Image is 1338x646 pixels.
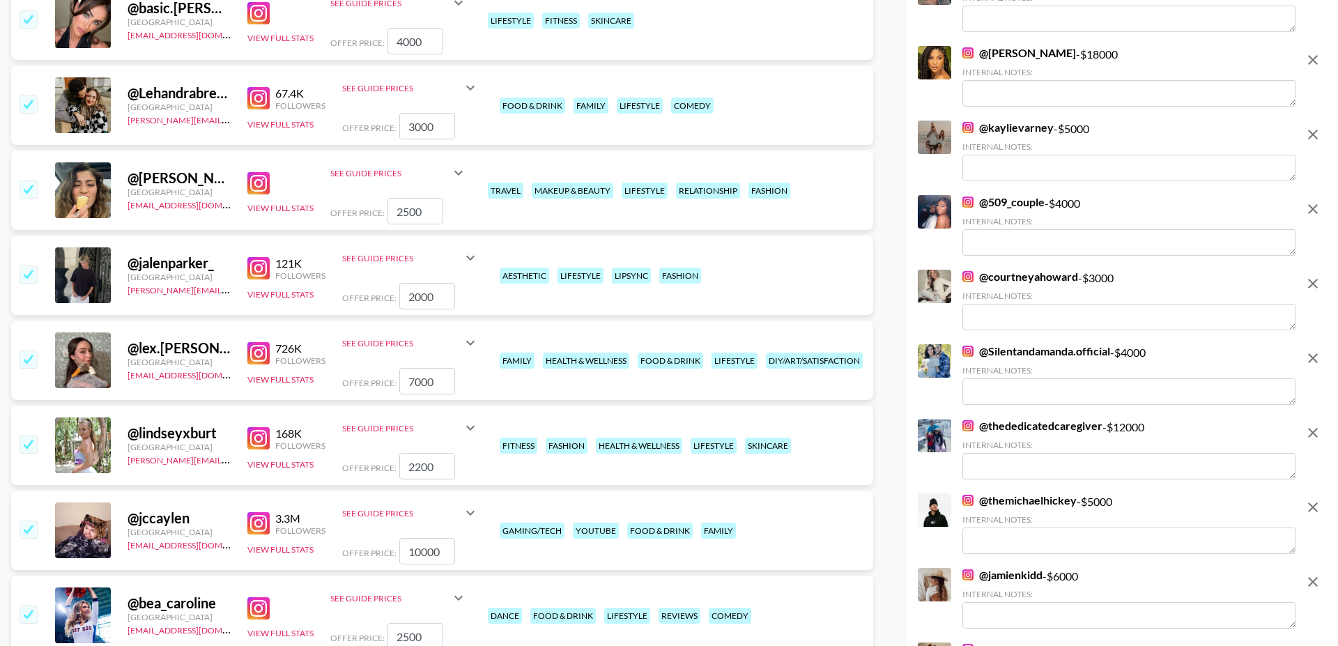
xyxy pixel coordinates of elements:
[342,326,479,360] div: See Guide Prices
[342,411,479,445] div: See Guide Prices
[342,123,397,133] span: Offer Price:
[330,593,450,603] div: See Guide Prices
[247,512,270,535] img: Instagram
[247,459,314,470] button: View Full Stats
[342,241,479,275] div: See Guide Prices
[659,608,700,624] div: reviews
[962,589,1296,599] div: Internal Notes:
[659,268,701,284] div: fashion
[342,378,397,388] span: Offer Price:
[962,419,1296,479] div: - $ 12000
[962,67,1296,77] div: Internal Notes:
[532,183,613,199] div: makeup & beauty
[387,198,443,224] input: 2,500
[488,13,534,29] div: lifestyle
[1299,121,1327,148] button: remove
[128,424,231,442] div: @ lindseyxburt
[962,344,1110,358] a: @Silentandamanda.official
[128,102,231,112] div: [GEOGRAPHIC_DATA]
[962,141,1296,152] div: Internal Notes:
[128,84,231,102] div: @ Lehandrabreanne
[588,13,634,29] div: skincare
[962,419,1102,433] a: @thededicatedcaregiver
[330,38,385,48] span: Offer Price:
[709,608,751,624] div: comedy
[330,156,467,190] div: See Guide Prices
[330,208,385,218] span: Offer Price:
[128,612,231,622] div: [GEOGRAPHIC_DATA]
[1299,419,1327,447] button: remove
[1299,195,1327,223] button: remove
[275,100,325,111] div: Followers
[962,216,1296,226] div: Internal Notes:
[962,122,974,133] img: Instagram
[557,268,603,284] div: lifestyle
[627,523,693,539] div: food & drink
[1299,344,1327,372] button: remove
[676,183,740,199] div: relationship
[128,357,231,367] div: [GEOGRAPHIC_DATA]
[1299,46,1327,74] button: remove
[766,353,863,369] div: diy/art/satisfaction
[638,353,703,369] div: food & drink
[342,338,462,348] div: See Guide Prices
[342,423,462,433] div: See Guide Prices
[500,438,537,454] div: fitness
[748,183,790,199] div: fashion
[1299,568,1327,596] button: remove
[128,254,231,272] div: @ jalenparker_
[604,608,650,624] div: lifestyle
[399,538,455,564] input: 20,000
[247,2,270,24] img: Instagram
[612,268,651,284] div: lipsync
[962,46,1296,107] div: - $ 18000
[128,537,268,551] a: [EMAIL_ADDRESS][DOMAIN_NAME]
[962,291,1296,301] div: Internal Notes:
[275,341,325,355] div: 726K
[399,368,455,394] input: 0
[247,597,270,620] img: Instagram
[543,353,629,369] div: health & wellness
[962,271,974,282] img: Instagram
[128,17,231,27] div: [GEOGRAPHIC_DATA]
[128,187,231,197] div: [GEOGRAPHIC_DATA]
[247,374,314,385] button: View Full Stats
[275,86,325,100] div: 67.4K
[399,113,455,139] input: 3,000
[128,367,268,380] a: [EMAIL_ADDRESS][DOMAIN_NAME]
[962,569,974,580] img: Instagram
[530,608,596,624] div: food & drink
[275,440,325,451] div: Followers
[962,420,974,431] img: Instagram
[962,121,1054,134] a: @kaylievarney
[1299,270,1327,298] button: remove
[500,523,564,539] div: gaming/tech
[247,257,270,279] img: Instagram
[962,495,974,506] img: Instagram
[671,98,714,114] div: comedy
[399,283,455,309] input: 2,000
[962,365,1296,376] div: Internal Notes:
[962,344,1296,405] div: - $ 4000
[275,256,325,270] div: 121K
[962,195,1296,256] div: - $ 4000
[546,438,587,454] div: fashion
[962,514,1296,525] div: Internal Notes:
[962,197,974,208] img: Instagram
[962,568,1296,629] div: - $ 6000
[275,426,325,440] div: 168K
[962,568,1043,582] a: @jamienkidd
[128,509,231,527] div: @ jccaylen
[500,98,565,114] div: food & drink
[1299,493,1327,521] button: remove
[488,608,522,624] div: dance
[342,508,462,518] div: See Guide Prices
[399,453,455,479] input: 2,200
[330,581,467,615] div: See Guide Prices
[128,452,334,466] a: [PERSON_NAME][EMAIL_ADDRESS][DOMAIN_NAME]
[275,525,325,536] div: Followers
[247,342,270,364] img: Instagram
[962,346,974,357] img: Instagram
[128,594,231,612] div: @ bea_caroline
[247,427,270,449] img: Instagram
